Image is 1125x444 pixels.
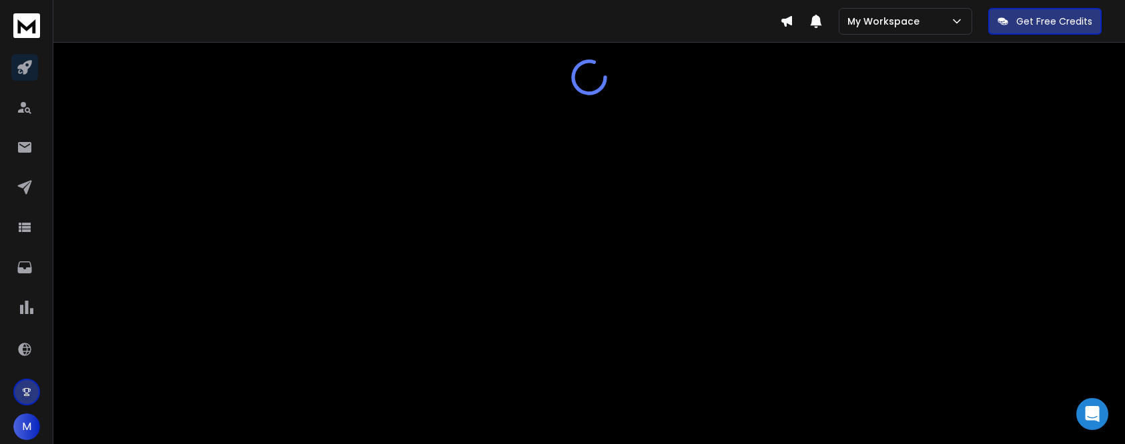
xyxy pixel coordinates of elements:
img: logo [13,13,40,38]
button: Get Free Credits [988,8,1102,35]
p: My Workspace [847,15,925,28]
div: Open Intercom Messenger [1076,398,1108,430]
button: M [13,413,40,440]
p: Get Free Credits [1016,15,1092,28]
